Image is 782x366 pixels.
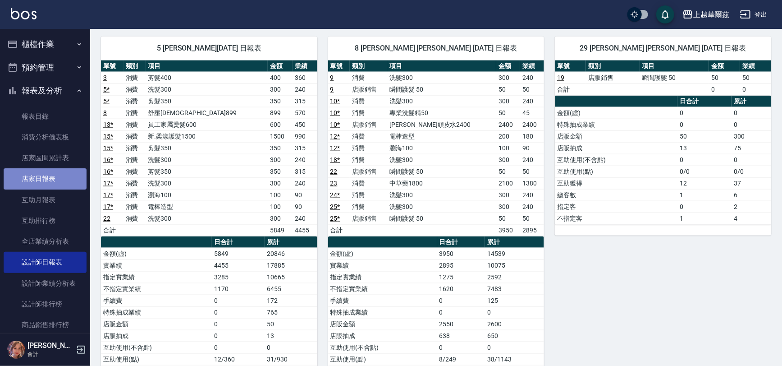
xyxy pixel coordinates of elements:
td: 0 [485,306,544,318]
td: 10075 [485,259,544,271]
td: 1 [677,189,732,201]
td: 消費 [123,166,146,177]
td: 3285 [212,271,265,283]
td: 1 [677,213,732,224]
a: 互助月報表 [4,190,87,210]
td: 手續費 [101,295,212,306]
td: 240 [293,154,317,166]
th: 項目 [387,60,496,72]
td: 合計 [328,224,350,236]
td: 店販銷售 [586,72,640,83]
td: 舒壓[DEMOGRAPHIC_DATA]899 [146,107,268,119]
td: 特殊抽成業績 [555,119,677,130]
td: 200 [496,130,520,142]
td: 300 [496,95,520,107]
td: 300 [496,154,520,166]
th: 項目 [640,60,709,72]
td: 不指定實業績 [328,283,437,295]
span: 5 [PERSON_NAME][DATE] 日報表 [112,44,306,53]
td: 洗髮300 [146,83,268,95]
td: 洗髮300 [387,154,496,166]
td: 300 [496,189,520,201]
td: 90 [293,201,317,213]
td: 瞬間護髮 50 [387,213,496,224]
td: 金額(虛) [555,107,677,119]
td: 315 [293,95,317,107]
td: 0 [709,83,740,95]
td: 300 [268,83,293,95]
td: 消費 [350,72,388,83]
td: 0 [212,318,265,330]
td: 1275 [437,271,485,283]
td: 2100 [496,177,520,189]
td: 0 [437,306,485,318]
td: 300 [732,130,771,142]
td: 50 [740,72,771,83]
td: 互助使用(點) [555,166,677,177]
div: 上越華爾茲 [693,9,729,20]
td: 90 [293,189,317,201]
img: Person [7,341,25,359]
span: 8 [PERSON_NAME] [PERSON_NAME] [DATE] 日報表 [339,44,534,53]
td: 電棒造型 [146,201,268,213]
td: 240 [520,189,544,201]
td: 240 [520,72,544,83]
td: 0 [265,342,317,353]
td: 瞬間護髮 50 [640,72,709,83]
td: 剪髮350 [146,142,268,154]
p: 會計 [27,350,73,358]
a: 22 [103,215,110,222]
td: 不指定實業績 [101,283,212,295]
td: 0 [677,107,732,119]
a: 9 [330,74,334,81]
td: [PERSON_NAME]頭皮水2400 [387,119,496,130]
th: 累計 [732,96,771,107]
td: 剪髮350 [146,95,268,107]
td: 消費 [123,177,146,189]
td: 洗髮300 [146,177,268,189]
a: 店家區間累計表 [4,148,87,168]
td: 0/0 [732,166,771,177]
a: 設計師日報表 [4,252,87,273]
th: 日合計 [437,236,485,248]
a: 互助排行榜 [4,210,87,231]
th: 類別 [350,60,388,72]
td: 洗髮300 [146,213,268,224]
td: 5849 [212,248,265,259]
td: 2592 [485,271,544,283]
td: 店販抽成 [555,142,677,154]
td: 指定實業績 [328,271,437,283]
td: 金額(虛) [101,248,212,259]
td: 240 [293,83,317,95]
td: 0 [485,342,544,353]
td: 50 [677,130,732,142]
td: 0/0 [677,166,732,177]
td: 50 [709,72,740,83]
th: 單號 [555,60,586,72]
td: 13 [265,330,317,342]
td: 12/360 [212,353,265,365]
img: Logo [11,8,37,19]
td: 4455 [212,259,265,271]
td: 不指定客 [555,213,677,224]
td: 12 [677,177,732,189]
td: 指定客 [555,201,677,213]
td: 店販銷售 [350,119,388,130]
button: save [656,5,674,23]
td: 6455 [265,283,317,295]
td: 瀏海100 [387,142,496,154]
td: 315 [293,142,317,154]
td: 0 [212,330,265,342]
td: 350 [268,142,293,154]
td: 消費 [123,83,146,95]
button: 上越華爾茲 [679,5,733,24]
td: 0 [437,295,485,306]
td: 實業績 [101,259,212,271]
td: 450 [293,119,317,130]
th: 金額 [496,60,520,72]
td: 300 [268,213,293,224]
td: 600 [268,119,293,130]
td: 店販金額 [555,130,677,142]
td: 互助使用(點) [328,353,437,365]
th: 單號 [328,60,350,72]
